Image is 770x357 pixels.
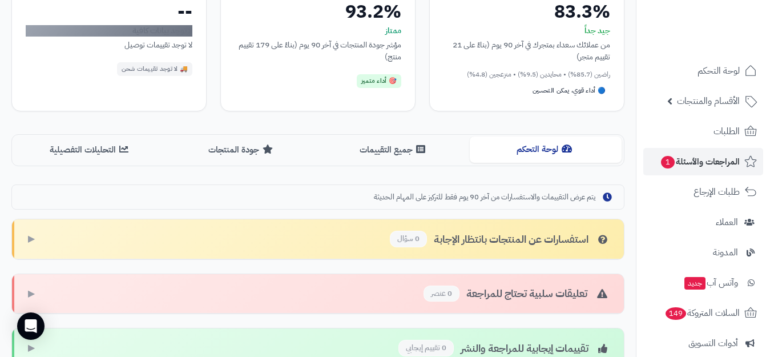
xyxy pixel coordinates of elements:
[643,57,763,85] a: لوحة التحكم
[424,286,610,302] div: تعليقات سلبية تحتاج للمراجعة
[643,118,763,145] a: الطلبات
[28,287,35,300] span: ▶
[444,39,610,63] div: من عملائك سعداء بمتجرك في آخر 90 يوم (بناءً على 21 تقييم متجر)
[643,299,763,327] a: السلات المتروكة149
[235,39,401,63] div: مؤشر جودة المنتجات في آخر 90 يوم (بناءً على 179 تقييم منتج)
[683,275,738,291] span: وآتس آب
[374,192,595,203] span: يتم عرض التقييمات والاستفسارات من آخر 90 يوم فقط للتركيز على المهام الحديثة
[14,137,166,163] button: التحليلات التفصيلية
[28,342,35,355] span: ▶
[235,2,401,21] div: 93.2%
[665,307,687,320] span: 149
[643,330,763,357] a: أدوات التسويق
[444,25,610,37] div: جيد جداً
[26,2,192,21] div: --
[660,154,740,170] span: المراجعات والأسئلة
[390,231,610,247] div: استفسارات عن المنتجات بانتظار الإجابة
[28,232,35,246] span: ▶
[643,148,763,175] a: المراجعات والأسئلة1
[677,93,740,109] span: الأقسام والمنتجات
[713,244,738,260] span: المدونة
[692,22,759,46] img: logo-2.png
[398,340,454,356] span: 0 تقييم إيجابي
[444,70,610,79] div: راضين (85.7%) • محايدين (9.5%) • منزعجين (4.8%)
[390,231,427,247] span: 0 سؤال
[235,25,401,37] div: ممتاز
[117,62,193,76] div: 🚚 لا توجد تقييمات شحن
[26,25,192,37] div: لا توجد بيانات كافية
[166,137,318,163] button: جودة المنتجات
[716,214,738,230] span: العملاء
[424,286,459,302] span: 0 عنصر
[660,155,675,169] span: 1
[688,335,738,351] span: أدوات التسويق
[26,39,192,51] div: لا توجد تقييمات توصيل
[643,239,763,266] a: المدونة
[17,312,45,340] div: Open Intercom Messenger
[318,137,470,163] button: جميع التقييمات
[528,84,610,98] div: 🔵 أداء قوي، يمكن التحسين
[698,63,740,79] span: لوحة التحكم
[664,305,740,321] span: السلات المتروكة
[713,123,740,139] span: الطلبات
[643,208,763,236] a: العملاء
[470,137,622,162] button: لوحة التحكم
[643,269,763,296] a: وآتس آبجديد
[684,277,706,290] span: جديد
[357,74,401,88] div: 🎯 أداء متميز
[444,2,610,21] div: 83.3%
[643,178,763,206] a: طلبات الإرجاع
[398,340,610,356] div: تقييمات إيجابية للمراجعة والنشر
[694,184,740,200] span: طلبات الإرجاع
